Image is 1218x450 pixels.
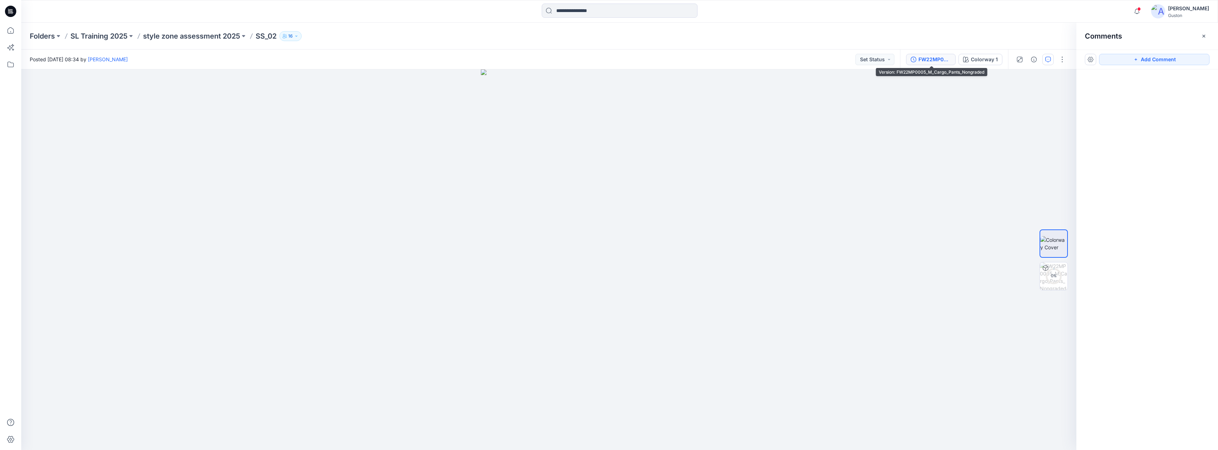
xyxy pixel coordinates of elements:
img: Colorway Cover [1040,236,1067,251]
a: style zone assessment 2025 [143,31,240,41]
img: eyJhbGciOiJIUzI1NiIsImtpZCI6IjAiLCJzbHQiOiJzZXMiLCJ0eXAiOiJKV1QifQ.eyJkYXRhIjp7InR5cGUiOiJzdG9yYW... [481,69,617,450]
span: Posted [DATE] 08:34 by [30,56,128,63]
button: Add Comment [1099,54,1210,65]
div: Colorway 1 [971,56,998,63]
img: FW22MP0005_M_Cargo_Pants_Nongraded Colorway 1 [1040,262,1068,290]
p: 16 [288,32,293,40]
a: [PERSON_NAME] [88,56,128,62]
button: Colorway 1 [958,54,1002,65]
button: FW22MP0005_M_Cargo_Pants_Nongraded [906,54,956,65]
h2: Comments [1085,32,1122,40]
div: 0 % [1045,273,1062,279]
p: SS_02 [256,31,277,41]
a: Folders [30,31,55,41]
div: [PERSON_NAME] [1168,4,1209,13]
button: Details [1028,54,1040,65]
div: FW22MP0005_M_Cargo_Pants_Nongraded [918,56,951,63]
div: Guston [1168,13,1209,18]
a: SL Training 2025 [70,31,127,41]
button: 16 [279,31,302,41]
img: avatar [1151,4,1165,18]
